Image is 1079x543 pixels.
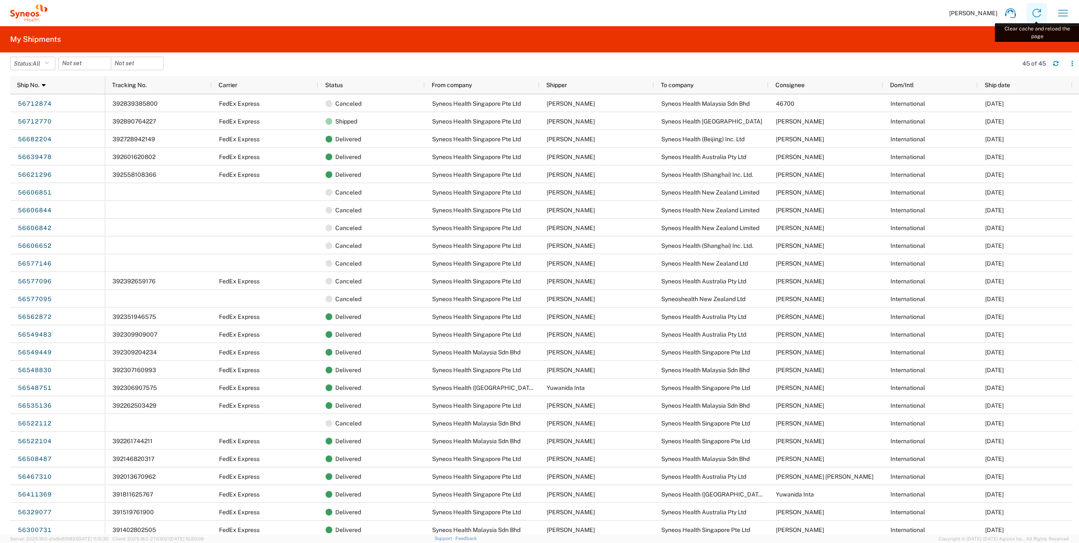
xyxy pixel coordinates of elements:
a: Support [435,536,456,541]
span: International [890,207,925,214]
span: Shipped [335,112,357,130]
div: 45 of 45 [1022,60,1046,67]
span: Canceled [335,237,361,255]
span: Eugene Soon [547,438,595,444]
span: 08/12/2025 [985,473,1004,480]
span: Jemma Arnold [776,225,824,231]
span: International [890,491,925,498]
a: Feedback [455,536,477,541]
span: FedEx Express [219,118,260,125]
span: Arturo Medina [547,225,595,231]
span: 391811625767 [112,491,153,498]
span: Amy Behrakis [776,154,824,160]
span: Arturo Medina [776,420,824,427]
span: [PERSON_NAME] [949,9,997,17]
a: 56522112 [17,417,52,431]
span: Syneos Health New Zealand Limited [661,189,759,196]
span: Ship No. [17,82,39,88]
span: Canceled [335,201,361,219]
span: 392307160993 [112,367,156,373]
a: 56522104 [17,435,52,448]
span: Smita Boban [776,260,824,267]
a: 56639478 [17,151,52,164]
span: Syneos Health Singapore Pte Ltd [432,100,521,107]
span: Arturo Medina [547,136,595,143]
span: 08/21/2025 [985,331,1004,338]
span: Amy Johnston [776,118,824,125]
span: International [890,313,925,320]
span: Carrier [219,82,237,88]
span: 392558108366 [112,171,156,178]
span: Arturo Medina [547,171,595,178]
a: 56606844 [17,204,52,217]
span: 08/18/2025 [985,455,1004,462]
span: Arturo Medina [547,331,595,338]
span: Syneos Health Singapore Pte Ltd [432,491,521,498]
span: International [890,402,925,409]
span: Smita Boban [776,296,824,302]
span: Arturo Medina [547,118,595,125]
span: Arturo Medina [776,438,824,444]
span: 46700 [776,100,794,107]
span: Jemma Arnold [776,189,824,196]
span: FedEx Express [219,527,260,533]
span: Arturo Medina [547,313,595,320]
span: Ligia Cassales Chen [776,473,874,480]
span: Joel Reid [776,278,824,285]
span: Canceled [335,95,361,112]
span: International [890,367,925,373]
span: International [890,100,925,107]
span: FedEx Express [219,455,260,462]
span: Jemma Arnold [776,207,824,214]
span: Syneos Health Singapore Pte Ltd [432,402,521,409]
span: International [890,278,925,285]
span: FedEx Express [219,100,260,107]
span: Canceled [335,272,361,290]
span: Syneos Health (Thailand) Limited [432,384,558,391]
span: International [890,509,925,516]
span: Syneos Health New Zealand Limited [661,207,759,214]
span: Syneos Health Australia Pty Ltd [661,278,746,285]
span: FedEx Express [219,438,260,444]
span: Syneos Health Australia Pty Ltd [661,509,746,516]
a: 56712770 [17,115,52,129]
a: 56535136 [17,399,52,413]
span: Syneos Health New Zealand Limited [661,225,759,231]
span: Canceled [335,184,361,201]
span: Yuwanida Inta [547,384,585,391]
a: 56300731 [17,524,52,537]
span: FedEx Express [219,349,260,356]
a: 56606851 [17,186,52,200]
span: International [890,384,925,391]
span: International [890,296,925,302]
span: Canceled [335,290,361,308]
button: Status:All [10,57,55,70]
span: Aviva Hu [776,171,824,178]
span: Lewis Chang [776,367,824,373]
span: 392146820317 [112,455,154,462]
span: Delivered [335,503,361,521]
span: Canceled [335,414,361,432]
span: 392351946575 [112,313,156,320]
span: Delivered [335,361,361,379]
span: International [890,473,925,480]
span: Syneos Health Malaysia Sdn Bhd [432,527,520,533]
span: Arturo Medina [547,100,595,107]
span: Yuwanida Inta [776,491,814,498]
span: Delivered [335,343,361,361]
span: Syneos Health (Thailand) Limited [661,491,787,498]
span: Syneos Health Singapore Pte Ltd [432,171,521,178]
span: 392309204234 [112,349,157,356]
span: Arturo Medina [547,278,595,285]
span: Delivered [335,308,361,326]
span: Shipper [546,82,567,88]
span: 08/20/2025 [985,438,1004,444]
span: 08/22/2025 [985,260,1004,267]
span: 08/19/2025 [985,420,1004,427]
span: FedEx Express [219,384,260,391]
span: FedEx Express [219,278,260,285]
span: 07/30/2025 [985,509,1004,516]
span: Arturo Medina [547,189,595,196]
span: Arturo Medina [547,367,595,373]
span: Ng Lee Tin [547,349,595,356]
